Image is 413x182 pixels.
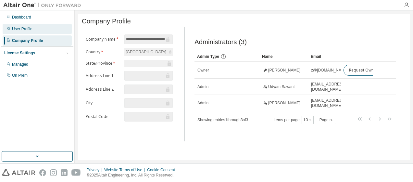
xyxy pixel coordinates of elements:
span: Admin Type [197,54,219,59]
span: Administrators (3) [194,38,247,46]
div: [GEOGRAPHIC_DATA] [125,48,167,56]
span: Page n. [319,116,350,124]
label: Country [86,49,120,55]
div: Privacy [87,167,104,173]
span: Showing entries 1 through 3 of 3 [197,118,248,122]
label: Address Line 1 [86,73,120,78]
div: Name [262,51,306,62]
div: User Profile [12,26,32,32]
button: Request Owner Change [344,65,398,76]
label: Company Name [86,37,120,42]
img: linkedin.svg [61,169,68,176]
span: Owner [197,68,209,73]
div: [GEOGRAPHIC_DATA] [124,48,173,56]
span: z@[DOMAIN_NAME] [311,68,348,73]
span: [PERSON_NAME] [268,68,300,73]
span: [EMAIL_ADDRESS][DOMAIN_NAME] [311,82,346,92]
label: Address Line 2 [86,87,120,92]
img: altair_logo.svg [2,169,35,176]
div: Email [311,51,338,62]
span: [EMAIL_ADDRESS][DOMAIN_NAME] [311,98,346,108]
label: State/Province [86,61,120,66]
img: Altair One [3,2,84,8]
label: City [86,100,120,106]
div: License Settings [4,50,35,56]
div: Cookie Consent [147,167,179,173]
div: Dashboard [12,15,31,20]
label: Postal Code [86,114,120,119]
div: Managed [12,62,28,67]
div: Website Terms of Use [104,167,147,173]
img: facebook.svg [39,169,46,176]
span: [PERSON_NAME] [268,100,300,106]
img: youtube.svg [71,169,81,176]
span: Company Profile [82,18,131,25]
span: Admin [197,84,208,89]
img: instagram.svg [50,169,57,176]
div: Company Profile [12,38,43,43]
span: Admin [197,100,208,106]
span: Items per page [274,116,314,124]
div: On Prem [12,73,28,78]
p: © 2025 Altair Engineering, Inc. All Rights Reserved. [87,173,179,178]
span: Udyam Sawant [268,84,294,89]
button: 10 [303,117,312,123]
